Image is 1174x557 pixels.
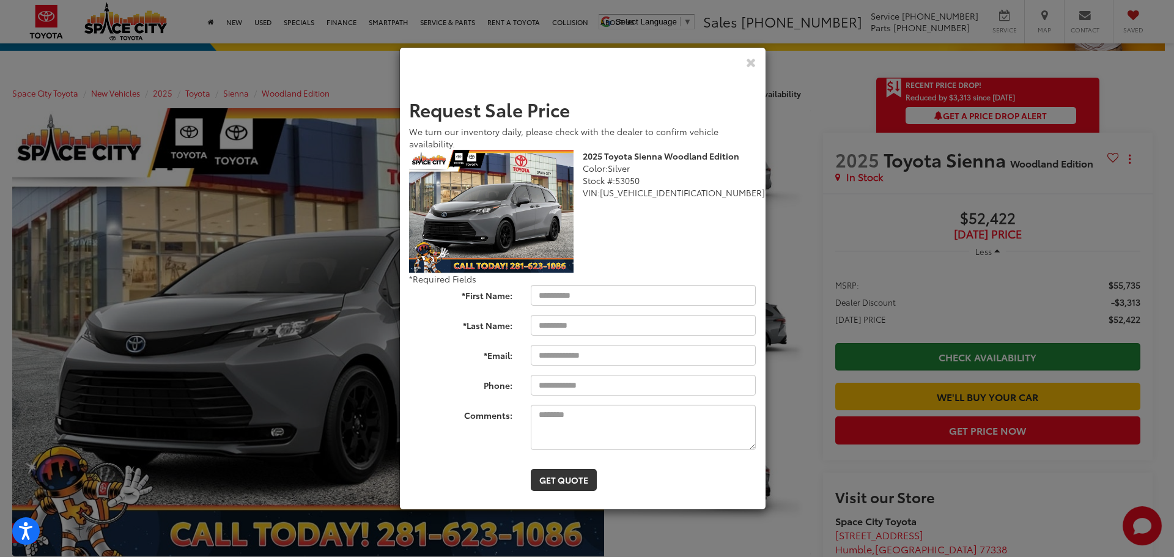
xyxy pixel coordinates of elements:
[400,375,522,391] label: Phone:
[608,162,630,174] span: Silver
[400,315,522,331] label: *Last Name:
[583,186,600,199] span: VIN:
[409,125,756,150] div: We turn our inventory daily, please check with the dealer to confirm vehicle availability.
[400,285,522,301] label: *First Name:
[583,162,608,174] span: Color:
[583,174,615,186] span: Stock #:
[746,56,756,68] button: Close
[400,405,522,421] label: Comments:
[409,150,574,273] img: 2025 Toyota Sienna Woodland Edition
[615,174,640,186] span: 53050
[600,186,765,199] span: [US_VEHICLE_IDENTIFICATION_NUMBER]
[583,150,739,162] b: 2025 Toyota Sienna Woodland Edition
[409,99,756,119] h2: Request Sale Price
[409,273,476,285] span: *Required Fields
[531,469,597,491] button: Get Quote
[400,345,522,361] label: *Email:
